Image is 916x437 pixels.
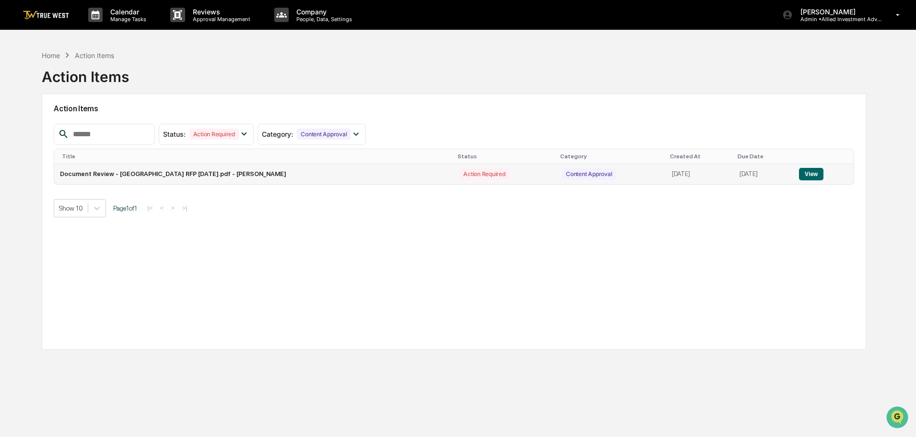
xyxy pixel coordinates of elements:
div: Action Items [42,60,129,85]
button: Start new chat [163,76,175,88]
div: Content Approval [562,168,616,179]
div: 🖐️ [10,197,17,205]
td: Document Review - [GEOGRAPHIC_DATA] RFP [DATE].pdf - [PERSON_NAME] [54,164,454,184]
div: Home [42,51,60,59]
div: Action Required [189,129,239,140]
div: Past conversations [10,106,64,114]
img: logo [23,11,69,20]
button: View [799,168,823,180]
iframe: Open customer support [885,405,911,431]
img: Tammy Steffen [10,147,25,163]
img: 1746055101610-c473b297-6a78-478c-a979-82029cc54cd1 [10,73,27,91]
img: Tammy Steffen [10,121,25,137]
span: [PERSON_NAME] [30,156,78,164]
a: 🗄️Attestations [66,192,123,210]
p: Manage Tasks [103,16,151,23]
img: 8933085812038_c878075ebb4cc5468115_72.jpg [20,73,37,91]
span: Pylon [95,238,116,245]
p: Calendar [103,8,151,16]
div: Start new chat [43,73,157,83]
div: Content Approval [297,129,351,140]
a: 🖐️Preclearance [6,192,66,210]
span: [DATE] [85,130,105,138]
span: Attestations [79,196,119,206]
div: Due Date [738,153,789,160]
div: Status [458,153,552,160]
p: How can we help? [10,20,175,35]
div: 🔎 [10,215,17,223]
p: People, Data, Settings [289,16,357,23]
button: See all [149,105,175,116]
h2: Action Items [54,104,854,113]
div: Action Items [75,51,114,59]
span: Page 1 of 1 [113,204,137,212]
span: • [80,130,83,138]
span: • [80,156,83,164]
span: Status : [163,130,186,138]
td: [DATE] [666,164,734,184]
p: Company [289,8,357,16]
span: [PERSON_NAME] [30,130,78,138]
span: Preclearance [19,196,62,206]
button: < [157,204,167,212]
a: View [799,170,823,177]
div: 🗄️ [70,197,77,205]
button: |< [144,204,155,212]
p: [PERSON_NAME] [793,8,882,16]
a: Powered byPylon [68,237,116,245]
p: Approval Management [185,16,255,23]
a: 🔎Data Lookup [6,211,64,228]
div: Action Required [459,168,509,179]
div: Title [62,153,450,160]
button: >| [179,204,190,212]
div: We're available if you need us! [43,83,132,91]
p: Admin • Allied Investment Advisors [793,16,882,23]
div: Category [560,153,662,160]
span: Data Lookup [19,214,60,224]
p: Reviews [185,8,255,16]
span: [DATE] [85,156,105,164]
td: [DATE] [734,164,793,184]
span: Category : [262,130,293,138]
button: > [168,204,177,212]
div: Created At [670,153,730,160]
